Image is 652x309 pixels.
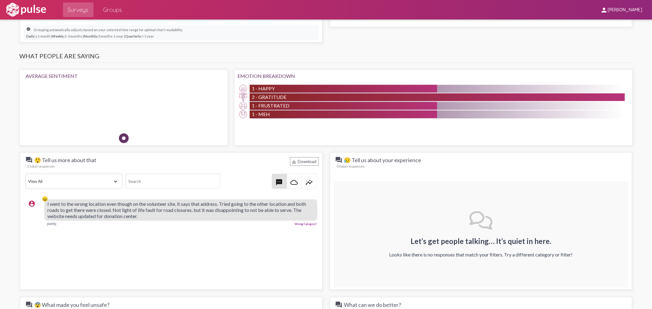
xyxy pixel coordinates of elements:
[19,52,632,63] h3: What people are saying
[163,85,181,103] img: Happy
[239,93,247,101] img: Gratitude
[26,27,34,34] mat-icon: info
[295,222,317,226] a: Wrong Category?
[28,200,35,207] mat-icon: account_circle
[52,34,65,38] strong: Weekly:
[306,179,313,186] mat-icon: insights
[103,4,122,15] span: Groups
[26,27,183,38] small: Grouping automatically adjusts based on your selected time range for optimal chart readability. ≤...
[389,237,573,245] h2: Let’s get people talking… It’s quiet in here.
[25,301,117,308] span: 😨 What made you feel unsafe?
[47,201,306,219] span: I went to the wrong location even though on the volunteer site, it says that address. Tried going...
[389,252,573,257] div: Looks like there is no responses that match your filters. Try a different category or filter!
[335,156,427,164] span: 😥 Tell us about your experience
[25,301,33,308] mat-icon: question_answer
[595,4,647,15] button: [PERSON_NAME]
[239,85,247,93] img: Happy
[239,102,247,110] img: Frustrated
[337,164,628,169] div: 0 total responses
[26,34,35,38] strong: Daily:
[126,174,220,189] input: Search
[290,157,319,166] div: Download
[84,34,98,38] strong: Monthly:
[470,211,492,230] img: svg+xml;base64,PHN2ZyB4bWxucz0iaHR0cDovL3d3dy53My5vcmcvMjAwMC9zdmciIHZpZXdCb3g9IjAgMCA2NDAgNTEyIj...
[98,2,127,17] a: Groups
[68,4,89,15] span: Surveys
[335,301,427,308] span: What can we do better?
[42,196,48,202] div: 😖
[252,94,286,100] span: 2 - Gratitude
[5,2,47,17] img: white-logo.svg
[600,6,608,14] mat-icon: person
[252,111,270,117] span: 1 - Meh
[125,34,142,38] strong: Quarterly:
[27,164,318,169] div: 1 total responses
[335,156,343,164] mat-icon: question_answer
[252,85,275,91] span: 1 - Happy
[26,73,222,79] div: Average Sentiment
[335,301,343,308] mat-icon: question_answer
[292,159,297,164] mat-icon: Download
[252,103,289,108] span: 1 - Frustrated
[276,179,283,186] mat-icon: textsms
[608,7,642,13] span: [PERSON_NAME]
[239,111,247,118] img: Meh
[25,156,117,164] span: 😲 Tell us more about that
[63,2,94,17] a: Surveys
[25,156,33,164] mat-icon: question_answer
[47,222,56,226] div: [DATE]
[291,179,298,186] mat-icon: cloud_queue
[238,73,629,79] div: Emotion Breakdown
